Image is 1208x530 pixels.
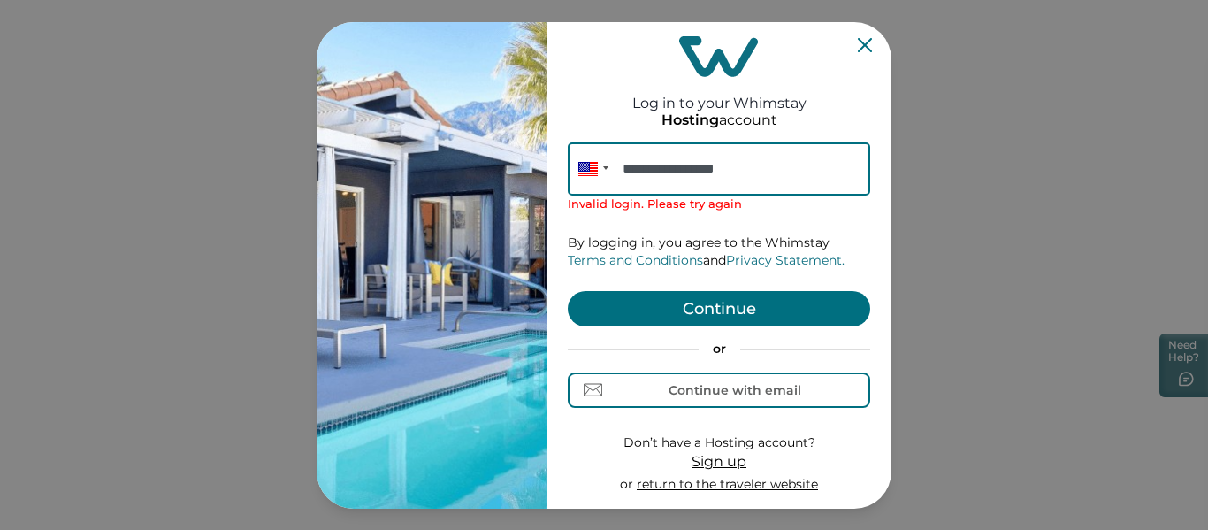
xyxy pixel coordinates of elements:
h2: Log in to your Whimstay [632,77,807,111]
p: account [661,111,777,129]
p: Invalid login. Please try again [568,196,870,213]
p: Don’t have a Hosting account? [620,434,818,452]
button: Continue [568,291,870,326]
img: auth-banner [317,22,547,509]
span: Sign up [692,453,746,470]
a: return to the traveler website [637,476,818,492]
p: or [620,476,818,494]
div: United States: + 1 [568,142,614,196]
img: login-logo [679,36,759,77]
div: Continue with email [669,383,801,397]
a: Privacy Statement. [726,252,845,268]
p: By logging in, you agree to the Whimstay and [568,234,870,269]
a: Terms and Conditions [568,252,703,268]
button: Close [858,38,872,52]
p: Hosting [661,111,719,129]
button: Continue with email [568,373,870,408]
p: or [568,341,870,358]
